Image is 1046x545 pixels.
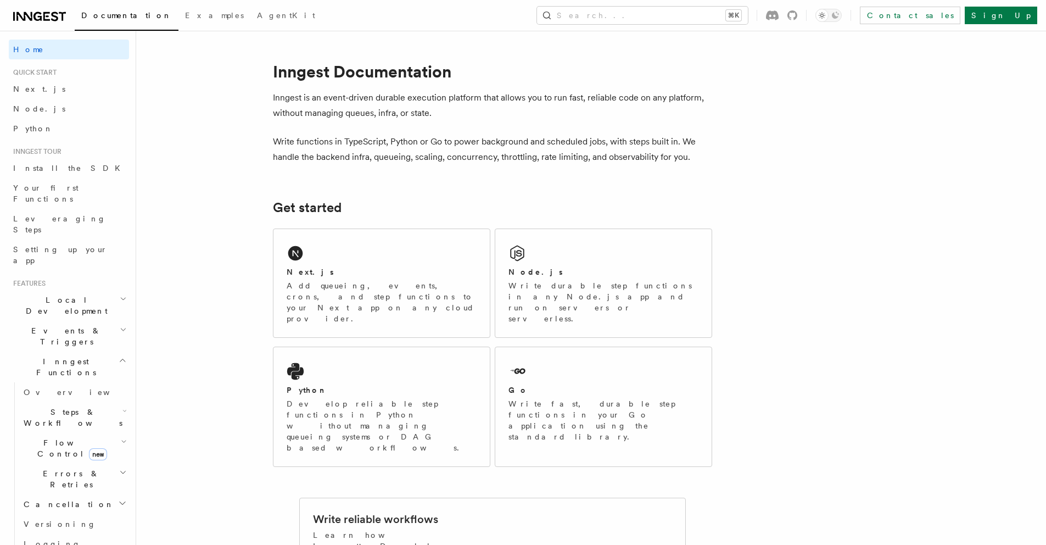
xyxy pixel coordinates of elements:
a: Leveraging Steps [9,209,129,240]
a: Install the SDK [9,158,129,178]
button: Steps & Workflows [19,402,129,433]
p: Add queueing, events, crons, and step functions to your Next app on any cloud provider. [287,280,477,324]
p: Inngest is an event-driven durable execution platform that allows you to run fast, reliable code ... [273,90,712,121]
button: Inngest Functions [9,352,129,382]
span: Events & Triggers [9,325,120,347]
h1: Inngest Documentation [273,62,712,81]
button: Errors & Retries [19,464,129,494]
span: Quick start [9,68,57,77]
button: Search...⌘K [537,7,748,24]
a: Setting up your app [9,240,129,270]
span: Setting up your app [13,245,108,265]
button: Flow Controlnew [19,433,129,464]
a: Your first Functions [9,178,129,209]
h2: Write reliable workflows [313,511,438,527]
span: Leveraging Steps [13,214,106,234]
span: AgentKit [257,11,315,20]
h2: Node.js [508,266,563,277]
span: Cancellation [19,499,114,510]
h2: Go [508,385,528,396]
p: Write fast, durable step functions in your Go application using the standard library. [508,398,698,442]
span: Node.js [13,104,65,113]
a: Next.jsAdd queueing, events, crons, and step functions to your Next app on any cloud provider. [273,229,490,338]
p: Write functions in TypeScript, Python or Go to power background and scheduled jobs, with steps bu... [273,134,712,165]
a: Versioning [19,514,129,534]
span: Home [13,44,44,55]
a: AgentKit [250,3,322,30]
span: Flow Control [19,437,121,459]
span: Your first Functions [13,183,79,203]
span: Steps & Workflows [19,407,122,429]
span: Errors & Retries [19,468,119,490]
a: Contact sales [860,7,960,24]
span: Examples [185,11,244,20]
span: Features [9,279,46,288]
h2: Python [287,385,327,396]
button: Local Development [9,290,129,321]
a: Node.js [9,99,129,119]
a: Examples [178,3,250,30]
a: Documentation [75,3,178,31]
button: Toggle dark mode [815,9,842,22]
span: Inngest tour [9,147,61,156]
span: Inngest Functions [9,356,119,378]
a: Python [9,119,129,138]
a: Home [9,40,129,59]
a: Overview [19,382,129,402]
p: Write durable step functions in any Node.js app and run on servers or serverless. [508,280,698,324]
a: Sign Up [965,7,1037,24]
p: Develop reliable step functions in Python without managing queueing systems or DAG based workflows. [287,398,477,453]
a: Node.jsWrite durable step functions in any Node.js app and run on servers or serverless. [495,229,712,338]
span: Install the SDK [13,164,127,173]
span: Next.js [13,85,65,93]
button: Cancellation [19,494,129,514]
span: Python [13,124,53,133]
span: Versioning [24,520,96,529]
button: Events & Triggers [9,321,129,352]
a: Get started [273,200,342,215]
span: Documentation [81,11,172,20]
a: Next.js [9,79,129,99]
span: Local Development [9,294,120,316]
span: Overview [24,388,137,397]
h2: Next.js [287,266,334,277]
kbd: ⌘K [726,10,741,21]
a: PythonDevelop reliable step functions in Python without managing queueing systems or DAG based wo... [273,347,490,467]
span: new [89,448,107,460]
a: GoWrite fast, durable step functions in your Go application using the standard library. [495,347,712,467]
